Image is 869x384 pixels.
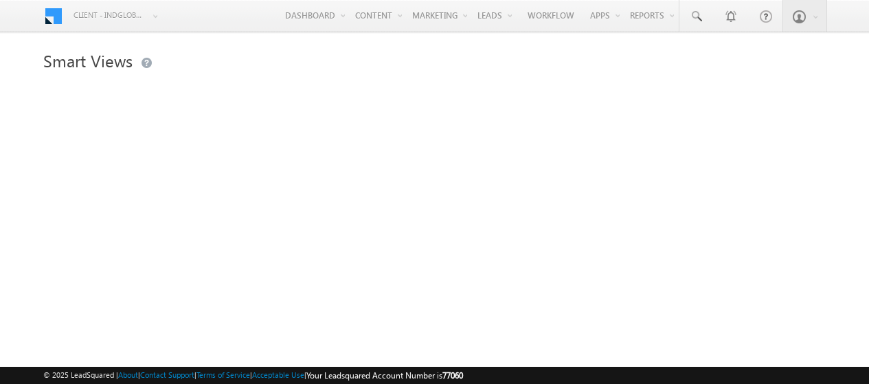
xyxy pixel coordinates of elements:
[196,370,250,379] a: Terms of Service
[306,370,463,381] span: Your Leadsquared Account Number is
[252,370,304,379] a: Acceptable Use
[43,49,133,71] span: Smart Views
[74,8,146,22] span: Client - indglobal1 (77060)
[118,370,138,379] a: About
[140,370,194,379] a: Contact Support
[43,369,463,382] span: © 2025 LeadSquared | | | | |
[442,370,463,381] span: 77060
